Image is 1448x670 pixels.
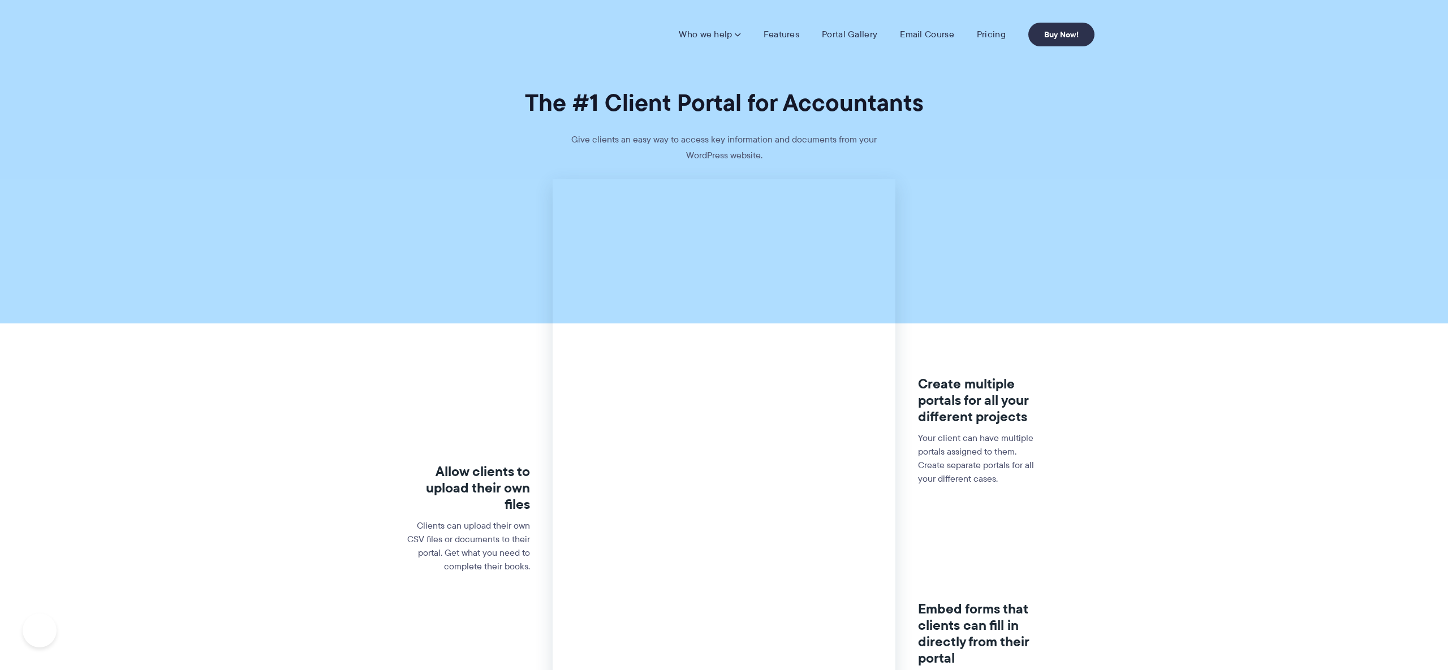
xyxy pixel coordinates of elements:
a: Who we help [679,29,740,40]
h3: Embed forms that clients can fill in directly from their portal [918,601,1042,666]
h3: Allow clients to upload their own files [407,464,531,512]
iframe: Toggle Customer Support [23,613,57,647]
p: Your client can have multiple portals assigned to them. Create separate portals for all your diff... [918,431,1042,486]
a: Portal Gallery [822,29,877,40]
p: Clients can upload their own CSV files or documents to their portal. Get what you need to complet... [407,519,531,573]
a: Email Course [900,29,954,40]
p: Give clients an easy way to access key information and documents from your WordPress website. [554,132,894,179]
h3: Create multiple portals for all your different projects [918,376,1042,425]
a: Buy Now! [1028,23,1094,46]
a: Pricing [977,29,1006,40]
a: Features [764,29,799,40]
